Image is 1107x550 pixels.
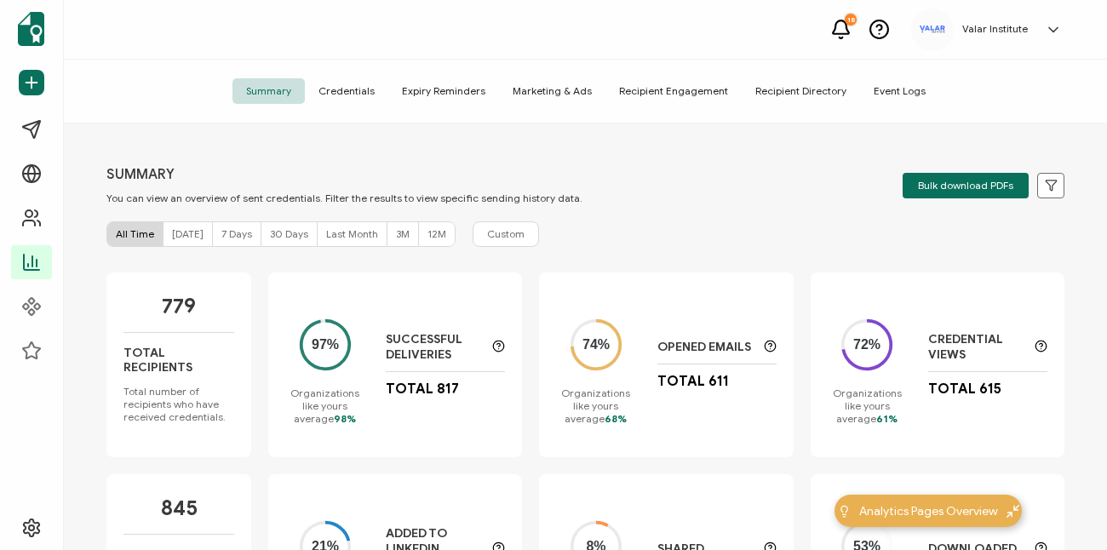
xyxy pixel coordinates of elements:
[221,227,252,240] span: 7 Days
[928,332,1026,363] p: Credential Views
[920,26,945,32] img: 9d7cedca-7689-4f57-a5df-1b05e96c1e61.svg
[386,332,484,363] p: Successful Deliveries
[499,78,605,104] span: Marketing & Ads
[928,381,1001,398] p: Total 615
[305,78,388,104] span: Credentials
[859,502,998,520] span: Analytics Pages Overview
[918,180,1013,191] span: Bulk download PDFs
[845,14,857,26] div: 18
[172,227,204,240] span: [DATE]
[742,78,860,104] span: Recipient Directory
[285,387,364,425] p: Organizations like yours average
[386,381,459,398] p: Total 817
[657,340,755,355] p: Opened Emails
[270,227,308,240] span: 30 Days
[18,12,44,46] img: sertifier-logomark-colored.svg
[657,373,729,390] p: Total 611
[326,227,378,240] span: Last Month
[860,78,939,104] span: Event Logs
[487,226,525,242] span: Custom
[396,227,410,240] span: 3M
[903,173,1029,198] button: Bulk download PDFs
[427,227,446,240] span: 12M
[473,221,539,247] button: Custom
[388,78,499,104] span: Expiry Reminders
[876,412,898,425] span: 61%
[123,346,234,375] p: Total Recipients
[161,496,198,521] p: 845
[123,385,234,423] p: Total number of recipients who have received credentials.
[828,387,907,425] p: Organizations like yours average
[556,387,635,425] p: Organizations like yours average
[605,412,627,425] span: 68%
[106,166,582,183] p: SUMMARY
[605,78,742,104] span: Recipient Engagement
[116,227,154,240] span: All Time
[106,192,582,204] p: You can view an overview of sent credentials. Filter the results to view specific sending history...
[334,412,356,425] span: 98%
[962,23,1028,35] h5: Valar Institute
[1007,505,1019,518] img: minimize-icon.svg
[162,294,196,319] p: 779
[232,78,305,104] span: Summary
